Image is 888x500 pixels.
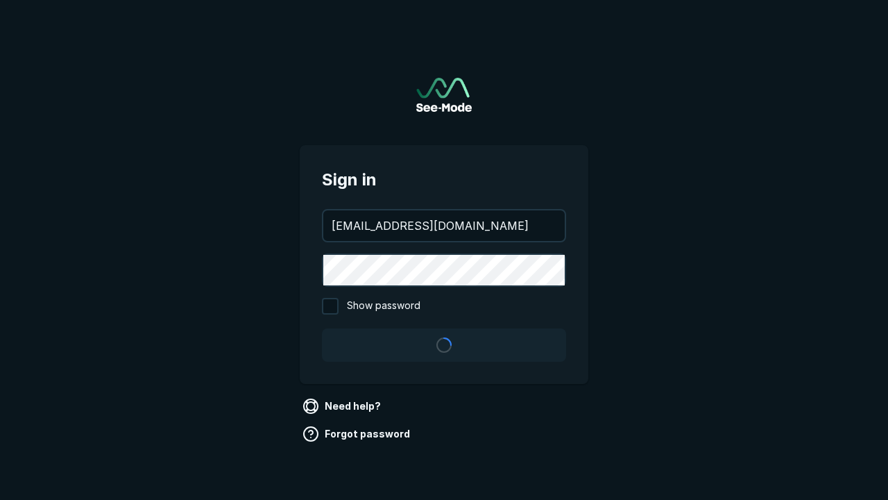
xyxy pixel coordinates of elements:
a: Forgot password [300,423,416,445]
span: Sign in [322,167,566,192]
span: Show password [347,298,420,315]
input: your@email.com [323,210,565,241]
a: Go to sign in [416,78,472,112]
a: Need help? [300,395,386,417]
img: See-Mode Logo [416,78,472,112]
